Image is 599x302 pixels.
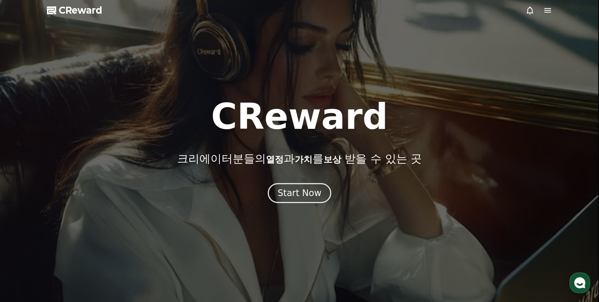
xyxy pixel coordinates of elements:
[268,191,332,198] a: Start Now
[211,99,388,134] h1: CReward
[278,187,322,199] div: Start Now
[266,154,284,165] span: 열정
[177,152,422,165] p: 크리에이터분들의 과 를 받을 수 있는 곳
[324,154,341,165] span: 보상
[268,183,332,203] button: Start Now
[59,4,102,16] span: CReward
[47,4,102,16] a: CReward
[295,154,312,165] span: 가치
